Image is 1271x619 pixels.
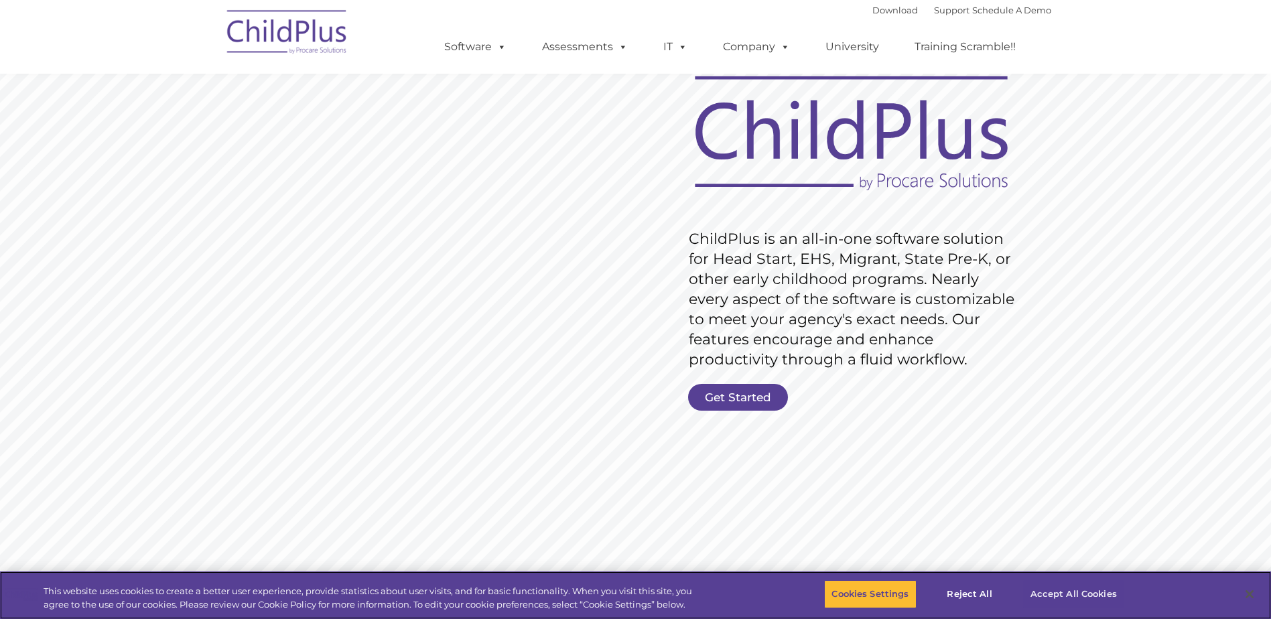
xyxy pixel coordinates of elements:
a: Training Scramble!! [901,33,1029,60]
button: Reject All [928,580,1012,608]
rs-layer: ChildPlus is an all-in-one software solution for Head Start, EHS, Migrant, State Pre-K, or other ... [689,229,1021,370]
a: Software [431,33,520,60]
button: Close [1235,579,1264,609]
a: Get Started [688,384,788,411]
a: Company [710,33,803,60]
a: Download [872,5,918,15]
a: Assessments [529,33,641,60]
a: University [812,33,892,60]
a: IT [650,33,701,60]
button: Cookies Settings [824,580,916,608]
a: Support [934,5,969,15]
div: This website uses cookies to create a better user experience, provide statistics about user visit... [44,585,699,611]
a: Schedule A Demo [972,5,1051,15]
font: | [872,5,1051,15]
button: Accept All Cookies [1023,580,1124,608]
img: ChildPlus by Procare Solutions [220,1,354,68]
